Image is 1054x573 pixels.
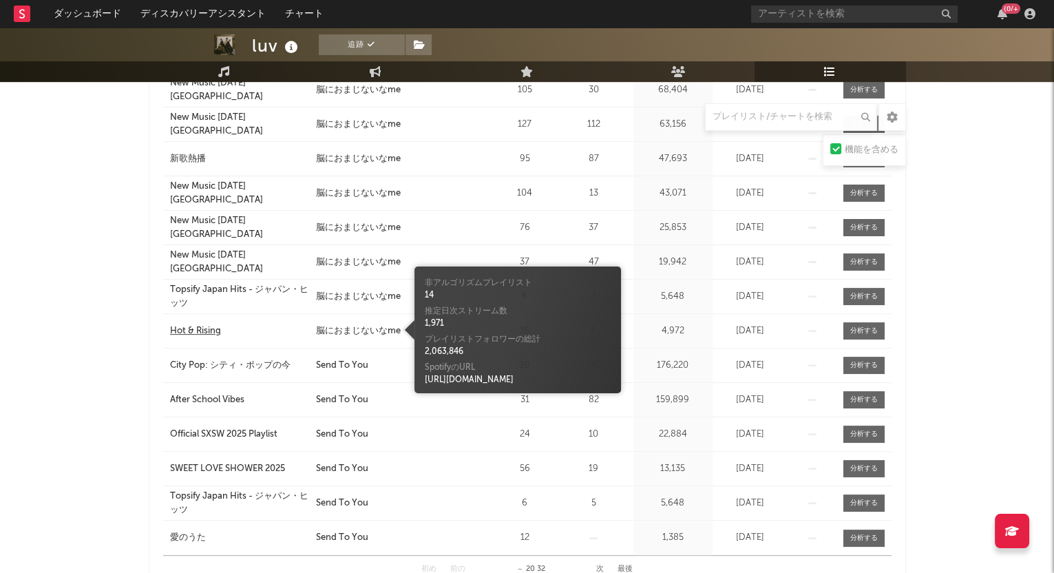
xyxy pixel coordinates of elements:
div: 推定日次ストリーム数 [425,305,611,317]
div: 5 [558,497,630,510]
a: 新歌熱播 [170,152,309,166]
div: 37 [499,256,551,269]
div: 22,884 [637,428,709,441]
div: 13 [558,187,630,200]
button: 初め [421,565,436,573]
div: [DATE] [716,359,785,373]
div: After School Vibes [170,393,244,407]
div: 63,156 [637,118,709,132]
div: [DATE] [716,187,785,200]
div: 37 [558,221,630,235]
a: New Music [DATE] [GEOGRAPHIC_DATA] [170,111,309,138]
div: Send To You [316,531,368,545]
div: 127 [499,118,551,132]
div: [DATE] [716,83,785,97]
div: 43,071 [637,187,709,200]
div: [DATE] [716,324,785,338]
div: {0/+ [1002,3,1020,14]
div: 76 [499,221,551,235]
div: 5,648 [637,497,709,510]
div: 30 [558,83,630,97]
div: 2,063,846 [425,346,611,358]
input: プレイリスト/チャートを検索 [705,103,877,131]
div: 24 [499,428,551,441]
a: New Music [DATE] [GEOGRAPHIC_DATA] [170,76,309,103]
div: 脳におまじないなme [316,221,401,235]
div: Hot & Rising [170,324,221,338]
div: 脳におまじないなme [316,118,401,132]
a: Official SXSW 2025 Playlist [170,428,309,441]
a: [URL][DOMAIN_NAME] [425,376,514,384]
div: 25,853 [637,221,709,235]
a: New Music [DATE] [GEOGRAPHIC_DATA] [170,214,309,241]
span: ～ [517,566,523,572]
a: After School Vibes [170,393,309,407]
div: 56 [499,462,551,476]
a: City Pop: シティ・ポップの今 [170,359,309,373]
a: New Music [DATE] [GEOGRAPHIC_DATA] [170,180,309,207]
div: 14 [425,289,611,302]
div: 31 [499,393,551,407]
div: 非アルゴリズムプレイリスト [425,277,611,289]
div: SWEET LOVE SHOWER 2025 [170,462,285,476]
a: Topsify Japan Hits - ジャパン・ヒッツ [170,490,309,517]
div: [DATE] [716,393,785,407]
div: 47 [558,256,630,269]
div: 104 [499,187,551,200]
div: 159,899 [637,393,709,407]
div: 10 [558,428,630,441]
div: 脳におまじないなme [316,324,401,338]
div: [DATE] [716,221,785,235]
div: Send To You [316,359,368,373]
div: 12 [499,531,551,545]
div: Official SXSW 2025 Playlist [170,428,277,441]
div: [DATE] [716,531,785,545]
a: Hot & Rising [170,324,309,338]
a: Topsify Japan Hits - ジャパン・ヒッツ [170,283,309,310]
a: SWEET LOVE SHOWER 2025 [170,462,309,476]
div: [DATE] [716,152,785,166]
div: 愛のうた [170,531,206,545]
input: アーティストを検索 [751,6,958,23]
div: [DATE] [716,497,785,510]
div: 105 [499,83,551,97]
div: 脳におまじないなme [316,256,401,269]
div: luv [252,34,302,57]
div: 13,135 [637,462,709,476]
div: 1,385 [637,531,709,545]
button: 次 [596,565,604,573]
button: 追跡 [319,34,405,55]
div: 脳におまじないなme [316,83,401,97]
div: 新歌熱播 [170,152,206,166]
div: Send To You [316,428,368,441]
div: 5,648 [637,290,709,304]
div: 68,404 [637,83,709,97]
div: Send To You [316,393,368,407]
div: City Pop: シティ・ポップの今 [170,359,291,373]
div: 脳におまじないなme [316,290,401,304]
div: [DATE] [716,290,785,304]
button: 前の [450,565,465,573]
div: 95 [499,152,551,166]
div: 176,220 [637,359,709,373]
div: 6 [499,497,551,510]
div: [DATE] [716,256,785,269]
div: Send To You [316,497,368,510]
div: プレイリストフォロワーの総計 [425,333,611,346]
div: [DATE] [716,428,785,441]
div: 脳におまじないなme [316,152,401,166]
button: {0/+ [998,8,1007,19]
div: 4,972 [637,324,709,338]
a: New Music [DATE] [GEOGRAPHIC_DATA] [170,249,309,275]
div: 87 [558,152,630,166]
div: 脳におまじないなme [316,187,401,200]
div: 19,942 [637,256,709,269]
div: [DATE] [716,462,785,476]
